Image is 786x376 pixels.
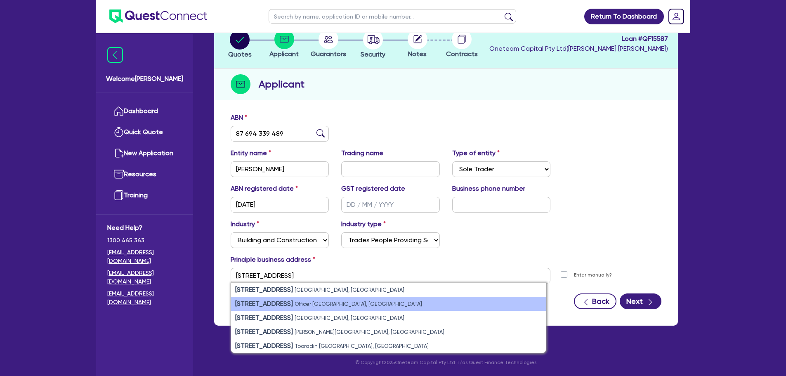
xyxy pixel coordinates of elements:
span: Applicant [269,50,299,58]
strong: [STREET_ADDRESS] [235,300,293,307]
label: Principle business address [231,255,315,265]
label: Entity name [231,148,271,158]
img: icon-menu-close [107,47,123,63]
button: Quotes [228,29,252,60]
small: [GEOGRAPHIC_DATA], [GEOGRAPHIC_DATA] [295,315,404,321]
small: [PERSON_NAME][GEOGRAPHIC_DATA], [GEOGRAPHIC_DATA] [295,329,444,335]
img: step-icon [231,74,250,94]
label: GST registered date [341,184,405,194]
label: Trading name [341,148,383,158]
span: Quotes [228,50,252,58]
label: Industry type [341,219,386,229]
small: Officer [GEOGRAPHIC_DATA], [GEOGRAPHIC_DATA] [295,301,422,307]
span: Guarantors [311,50,346,58]
h2: Applicant [259,77,304,92]
img: quest-connect-logo-blue [109,9,207,23]
label: ABN [231,113,247,123]
label: Type of entity [452,148,500,158]
a: Dropdown toggle [666,6,687,27]
a: Return To Dashboard [584,9,664,24]
p: © Copyright 2025 Oneteam Capital Pty Ltd T/as Quest Finance Technologies [208,359,684,366]
img: abn-lookup icon [316,129,325,137]
label: Business phone number [452,184,525,194]
img: training [114,190,124,200]
small: [GEOGRAPHIC_DATA], [GEOGRAPHIC_DATA] [295,287,404,293]
strong: [STREET_ADDRESS] [235,328,293,336]
label: Enter manually? [574,271,612,279]
small: Tooradin [GEOGRAPHIC_DATA], [GEOGRAPHIC_DATA] [295,343,429,349]
a: Quick Quote [107,122,182,143]
button: Security [360,29,386,60]
span: Notes [408,50,427,58]
a: New Application [107,143,182,164]
a: [EMAIL_ADDRESS][DOMAIN_NAME] [107,269,182,286]
a: Dashboard [107,101,182,122]
img: quick-quote [114,127,124,137]
label: ABN registered date [231,184,298,194]
strong: [STREET_ADDRESS] [235,342,293,350]
span: Oneteam Capital Pty Ltd ( [PERSON_NAME] [PERSON_NAME] ) [489,45,668,52]
img: new-application [114,148,124,158]
button: Next [620,293,661,309]
a: [EMAIL_ADDRESS][DOMAIN_NAME] [107,248,182,265]
a: [EMAIL_ADDRESS][DOMAIN_NAME] [107,289,182,307]
span: Security [361,50,385,58]
input: DD / MM / YYYY [341,197,440,213]
label: Industry [231,219,259,229]
span: Welcome [PERSON_NAME] [106,74,183,84]
a: Training [107,185,182,206]
span: 1300 465 363 [107,236,182,245]
span: Contracts [446,50,478,58]
img: resources [114,169,124,179]
button: Back [574,293,616,309]
input: DD / MM / YYYY [231,197,329,213]
strong: [STREET_ADDRESS] [235,286,293,293]
input: Search by name, application ID or mobile number... [269,9,516,24]
a: Resources [107,164,182,185]
span: Need Help? [107,223,182,233]
span: Loan # QF15587 [489,34,668,44]
strong: [STREET_ADDRESS] [235,314,293,322]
